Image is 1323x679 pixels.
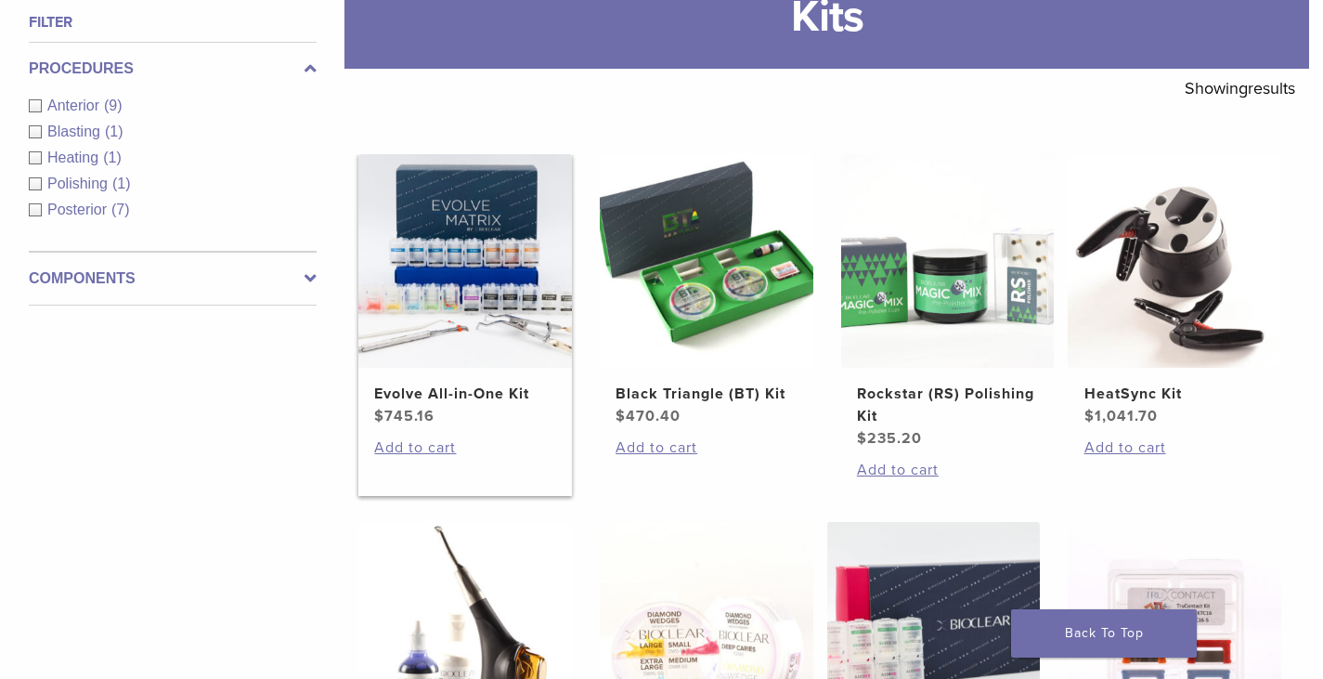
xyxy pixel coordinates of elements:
[103,150,122,165] span: (1)
[857,429,867,448] span: $
[47,202,111,217] span: Posterior
[374,437,555,459] a: Add to cart: “Evolve All-in-One Kit”
[111,202,130,217] span: (7)
[47,98,104,113] span: Anterior
[1084,437,1265,459] a: Add to cart: “HeatSync Kit”
[358,154,572,427] a: Evolve All-in-One KitEvolve All-in-One Kit $745.16
[857,459,1038,481] a: Add to cart: “Rockstar (RS) Polishing Kit”
[857,429,922,448] bdi: 235.20
[841,154,1055,450] a: Rockstar (RS) Polishing KitRockstar (RS) Polishing Kit $235.20
[616,383,797,405] h2: Black Triangle (BT) Kit
[1084,407,1158,425] bdi: 1,041.70
[616,407,681,425] bdi: 470.40
[616,407,626,425] span: $
[374,407,435,425] bdi: 745.16
[1068,154,1281,427] a: HeatSync KitHeatSync Kit $1,041.70
[374,407,384,425] span: $
[1185,69,1295,108] p: Showing results
[841,154,1055,368] img: Rockstar (RS) Polishing Kit
[857,383,1038,427] h2: Rockstar (RS) Polishing Kit
[29,58,317,80] label: Procedures
[47,176,112,191] span: Polishing
[29,268,317,290] label: Components
[600,154,813,427] a: Black Triangle (BT) KitBlack Triangle (BT) Kit $470.40
[616,437,797,459] a: Add to cart: “Black Triangle (BT) Kit”
[105,124,123,139] span: (1)
[47,124,105,139] span: Blasting
[1068,154,1281,368] img: HeatSync Kit
[104,98,123,113] span: (9)
[1011,609,1197,658] a: Back To Top
[47,150,103,165] span: Heating
[1084,383,1265,405] h2: HeatSync Kit
[1084,407,1095,425] span: $
[358,154,572,368] img: Evolve All-in-One Kit
[600,154,813,368] img: Black Triangle (BT) Kit
[112,176,131,191] span: (1)
[29,11,317,33] h4: Filter
[374,383,555,405] h2: Evolve All-in-One Kit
